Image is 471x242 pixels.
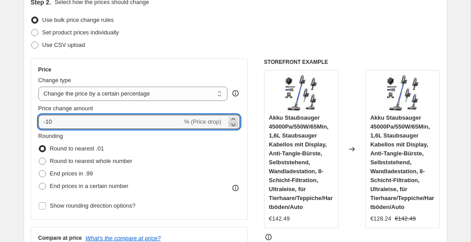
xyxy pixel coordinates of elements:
[395,214,416,223] strike: €142.49
[38,66,51,73] h3: Price
[50,183,128,189] span: End prices in a certain number
[50,158,132,164] span: Round to nearest whole number
[385,75,421,111] img: 71UKuTuX71L_80x.jpg
[38,77,71,83] span: Change type
[370,114,434,210] span: Akku Staubsauger 45000Pa/550W/65Min, 1,6L Staubsauger Kabellos mit Display, Anti-Tangle-Bürste, S...
[50,202,136,209] span: Show rounding direction options?
[38,133,63,139] span: Rounding
[50,145,104,152] span: Round to nearest .01
[42,29,119,36] span: Set product prices individually
[269,214,290,223] div: €142.49
[42,42,85,48] span: Use CSV upload
[264,58,440,66] h6: STOREFRONT EXAMPLE
[231,89,240,98] div: help
[42,17,114,23] span: Use bulk price change rules
[38,105,93,112] span: Price change amount
[50,170,93,177] span: End prices in .99
[86,235,161,242] button: What's the compare at price?
[269,114,333,210] span: Akku Staubsauger 45000Pa/550W/65Min, 1,6L Staubsauger Kabellos mit Display, Anti-Tangle-Bürste, S...
[184,118,221,125] span: % (Price drop)
[370,214,391,223] div: €128.24
[283,75,319,111] img: 71UKuTuX71L_80x.jpg
[38,234,82,242] h3: Compare at price
[38,115,182,129] input: -15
